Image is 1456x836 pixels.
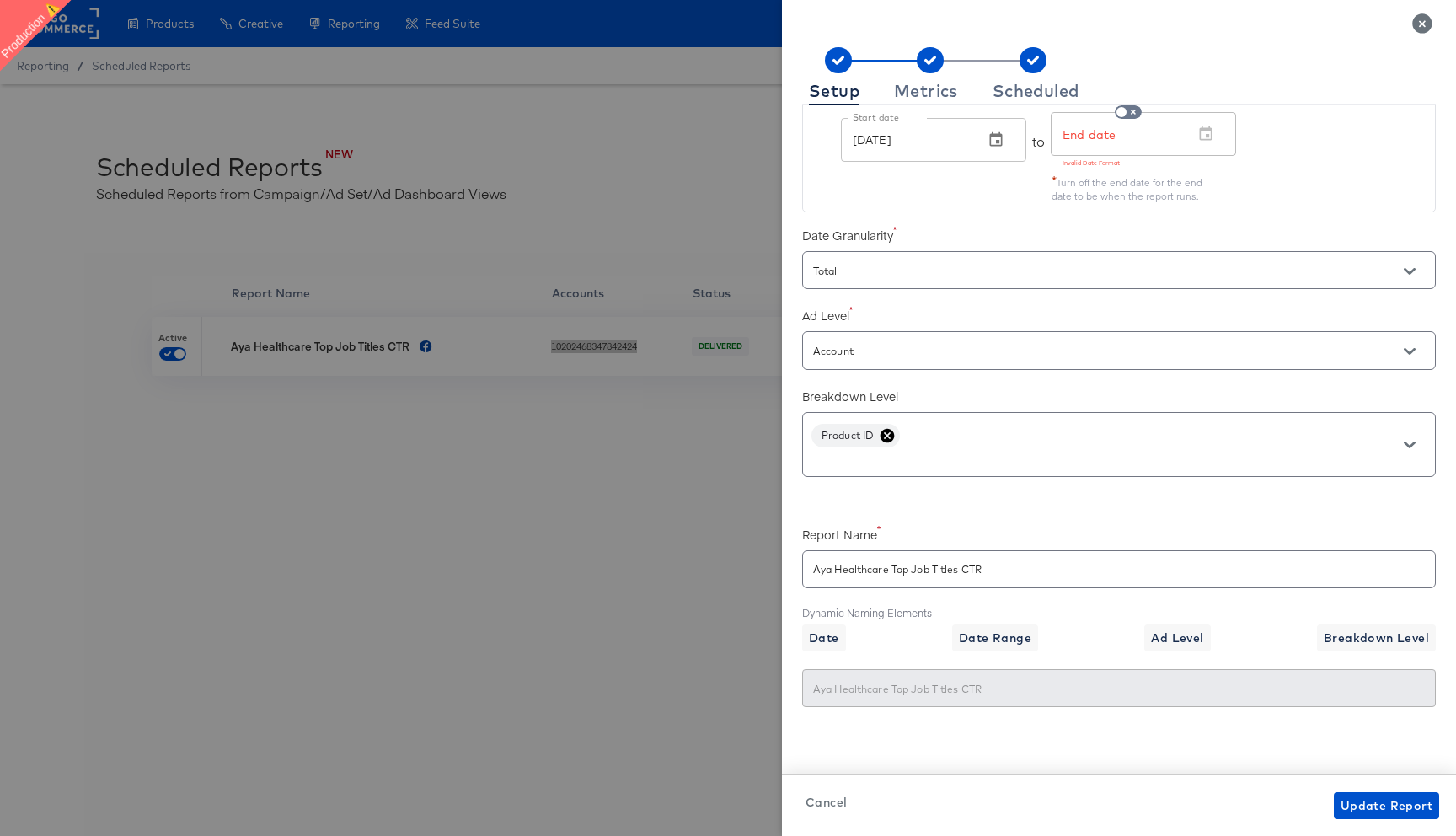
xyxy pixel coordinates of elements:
span: Cancel [806,792,847,813]
label: Breakdown Level [802,388,1436,405]
button: Open [1397,339,1422,364]
span: Update Report [1341,796,1432,817]
div: Start datetoEnd dateInvalid Date Format*Turn off the end date for the end date to be when the rep... [802,72,1436,212]
label: Report Name [802,526,1436,543]
div: Metrics [894,84,958,98]
label: Date Granularity [802,227,1436,244]
span: Breakdown Level [1324,628,1429,649]
div: Setup [809,84,859,98]
button: Update Report [1334,792,1439,819]
span: Date Range [959,628,1031,649]
button: Ad Level [1144,624,1210,651]
button: Open [1397,432,1422,458]
button: Cancel [799,792,854,813]
button: Date Range [952,624,1038,651]
button: Date [802,624,846,651]
button: Breakdown Level [1317,624,1436,651]
label: Dynamic Naming Elements [802,606,1436,620]
span: to [1032,131,1045,151]
div: Turn off the end date for the end date to be when the report runs. [1052,171,1224,204]
span: Ad Level [1151,628,1203,649]
p: Invalid Date Format [1063,158,1224,169]
label: Ad Level [802,307,1436,324]
div: Scheduled [993,84,1079,98]
span: Date [809,628,839,649]
div: Product ID [811,424,900,447]
span: Product ID [811,429,884,442]
button: Open [1397,259,1422,284]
